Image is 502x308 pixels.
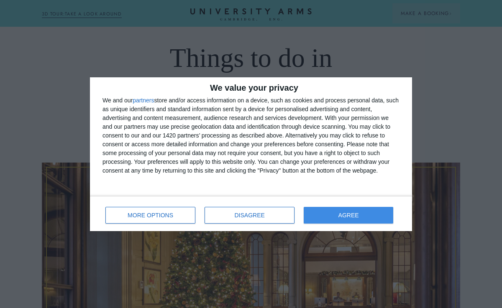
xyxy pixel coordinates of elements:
[133,97,154,103] button: partners
[102,84,400,92] h2: We value your privacy
[235,212,265,218] span: DISAGREE
[90,77,412,231] div: qc-cmp2-ui
[128,212,173,218] span: MORE OPTIONS
[338,212,359,218] span: AGREE
[102,96,400,175] div: We and our store and/or access information on a device, such as cookies and process personal data...
[105,207,195,224] button: MORE OPTIONS
[304,207,393,224] button: AGREE
[205,207,295,224] button: DISAGREE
